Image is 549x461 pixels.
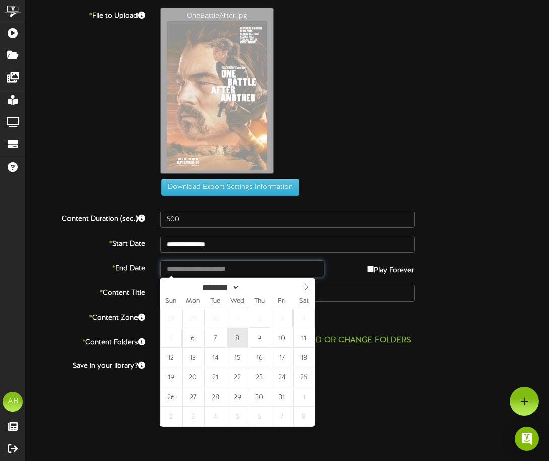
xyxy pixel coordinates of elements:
span: October 17, 2025 [271,348,293,367]
span: November 3, 2025 [182,407,204,426]
span: October 10, 2025 [271,328,293,348]
label: Play Forever [367,260,414,276]
span: October 20, 2025 [182,367,204,387]
div: AB [3,392,23,412]
span: October 29, 2025 [227,387,248,407]
label: Content Zone [18,310,153,323]
span: October 15, 2025 [227,348,248,367]
span: October 14, 2025 [204,348,226,367]
span: October 2, 2025 [249,309,270,328]
span: October 24, 2025 [271,367,293,387]
span: September 30, 2025 [204,309,226,328]
span: October 25, 2025 [293,367,315,387]
input: Play Forever [367,266,374,272]
span: October 6, 2025 [182,328,204,348]
label: File to Upload [18,8,153,21]
span: October 16, 2025 [249,348,270,367]
span: November 1, 2025 [293,387,315,407]
span: Sun [160,298,182,305]
span: October 11, 2025 [293,328,315,348]
label: Content Duration (sec.) [18,211,153,224]
span: October 22, 2025 [227,367,248,387]
span: Mon [182,298,204,305]
span: October 26, 2025 [160,387,182,407]
span: October 13, 2025 [182,348,204,367]
div: Open Intercom Messenger [515,427,539,451]
span: November 4, 2025 [204,407,226,426]
span: October 1, 2025 [227,309,248,328]
button: Add or Change Folders [293,334,415,347]
button: Download Export Settings Information [161,179,299,196]
label: Content Folders [18,334,153,348]
span: October 8, 2025 [227,328,248,348]
span: Tue [204,298,226,305]
span: November 5, 2025 [227,407,248,426]
span: October 4, 2025 [293,309,315,328]
span: October 31, 2025 [271,387,293,407]
span: October 28, 2025 [204,387,226,407]
span: September 29, 2025 [182,309,204,328]
label: End Date [18,260,153,274]
span: November 7, 2025 [271,407,293,426]
span: October 5, 2025 [160,328,182,348]
span: September 28, 2025 [160,309,182,328]
label: Start Date [18,236,153,249]
span: October 9, 2025 [249,328,270,348]
span: October 7, 2025 [204,328,226,348]
span: October 19, 2025 [160,367,182,387]
input: Year [240,282,276,293]
span: November 6, 2025 [249,407,270,426]
span: Sat [293,298,315,305]
span: October 23, 2025 [249,367,270,387]
span: Thu [248,298,270,305]
span: October 12, 2025 [160,348,182,367]
span: November 8, 2025 [293,407,315,426]
span: Wed [226,298,248,305]
span: October 27, 2025 [182,387,204,407]
span: October 21, 2025 [204,367,226,387]
label: Save in your library? [18,358,153,371]
span: October 3, 2025 [271,309,293,328]
label: Content Title [18,285,153,298]
span: November 2, 2025 [160,407,182,426]
span: October 18, 2025 [293,348,315,367]
span: October 30, 2025 [249,387,270,407]
a: Download Export Settings Information [156,184,299,191]
span: Fri [270,298,293,305]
